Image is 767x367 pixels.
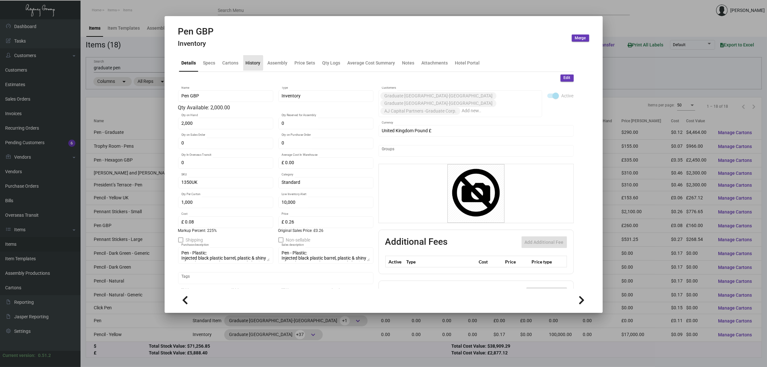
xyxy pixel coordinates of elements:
[223,59,239,66] div: Cartons
[455,59,480,66] div: Hotel Portal
[178,104,373,112] div: Qty Available: 2,000.00
[322,59,340,66] div: Qty Logs
[526,287,567,299] button: Add item Vendor
[38,352,51,359] div: 0.51.2
[405,256,477,267] th: Type
[575,35,586,41] span: Merge
[525,240,564,245] span: Add Additional Fee
[186,236,203,244] span: Shipping
[3,352,35,359] div: Current version:
[503,256,530,267] th: Price
[564,75,570,81] span: Edit
[178,26,214,37] h2: Pen GBP
[380,92,496,100] mat-chip: Graduate [GEOGRAPHIC_DATA]-[GEOGRAPHIC_DATA]
[382,148,570,154] input: Add new..
[385,256,405,267] th: Active
[522,236,567,248] button: Add Additional Fee
[572,35,589,42] button: Merge
[561,92,574,100] span: Active
[462,108,539,114] input: Add new..
[348,59,395,66] div: Average Cost Summary
[385,236,448,248] h2: Additional Fees
[203,59,216,66] div: Specs
[402,59,415,66] div: Notes
[286,236,311,244] span: Non-sellable
[182,59,196,66] div: Details
[380,100,496,107] mat-chip: Graduate [GEOGRAPHIC_DATA]-[GEOGRAPHIC_DATA]
[246,59,261,66] div: History
[178,40,214,48] h4: Inventory
[380,107,460,115] mat-chip: AJ Capital Partners -Graduate Corp.
[477,256,503,267] th: Cost
[422,59,448,66] div: Attachments
[561,74,574,82] button: Edit
[268,59,288,66] div: Assembly
[385,287,439,299] h2: Item Vendors
[530,256,559,267] th: Price type
[295,59,315,66] div: Price Sets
